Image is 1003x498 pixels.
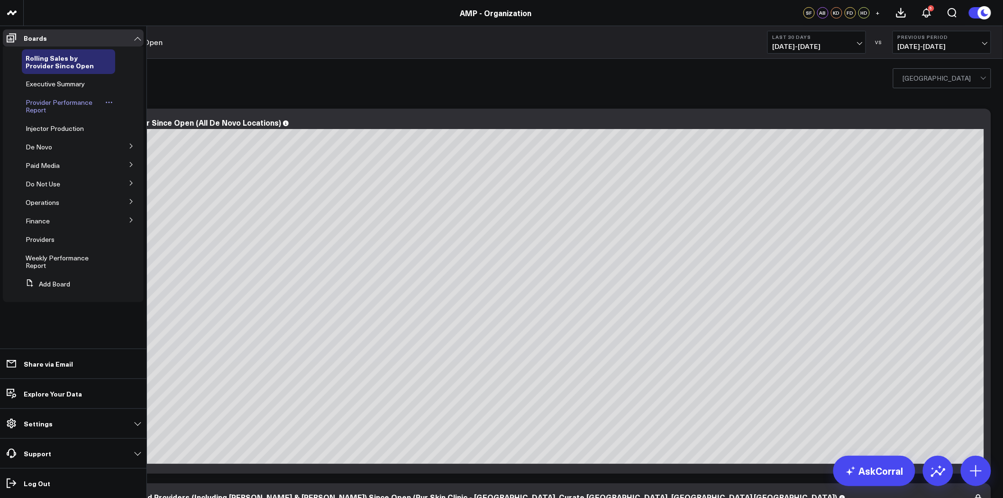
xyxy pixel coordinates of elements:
p: Support [24,450,51,457]
span: Injector Production [26,124,84,133]
a: AMP - Organization [460,8,531,18]
div: Cumulative Sales by Provider Since Open (All De Novo Locations) [43,117,281,128]
b: Previous Period [898,34,986,40]
span: + [876,9,880,16]
a: Providers [26,236,55,243]
span: Providers [26,235,55,244]
span: De Novo [26,142,52,151]
div: 5 [928,5,934,11]
div: FD [845,7,856,18]
a: Paid Media [26,162,60,169]
b: Last 30 Days [773,34,861,40]
button: + [872,7,884,18]
span: Weekly Performance Report [26,253,89,270]
p: Log Out [24,480,50,487]
span: Do Not Use [26,179,60,188]
a: AskCorral [833,456,915,486]
button: Previous Period[DATE]-[DATE] [893,31,991,54]
a: Do Not Use [26,180,60,188]
div: KD [831,7,842,18]
a: Injector Production [26,125,84,132]
a: Finance [26,217,50,225]
span: Operations [26,198,59,207]
a: Rolling Sales by Provider Since Open [26,54,106,69]
div: VS [871,39,888,45]
p: Share via Email [24,360,73,368]
span: [DATE] - [DATE] [773,43,861,50]
p: Explore Your Data [24,390,82,397]
p: Settings [24,420,53,427]
span: Provider Performance Report [26,98,92,114]
a: Provider Performance Report [26,99,103,114]
div: AB [817,7,829,18]
a: Weekly Performance Report [26,254,102,269]
span: Paid Media [26,161,60,170]
a: Executive Summary [26,80,85,88]
a: De Novo [26,143,52,151]
div: SF [803,7,815,18]
a: Operations [26,199,59,206]
a: Log Out [3,475,144,492]
span: Executive Summary [26,79,85,88]
button: Last 30 Days[DATE]-[DATE] [767,31,866,54]
span: [DATE] - [DATE] [898,43,986,50]
span: Finance [26,216,50,225]
div: HD [858,7,870,18]
span: Rolling Sales by Provider Since Open [26,53,94,70]
p: Boards [24,34,47,42]
button: Add Board [22,276,70,293]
